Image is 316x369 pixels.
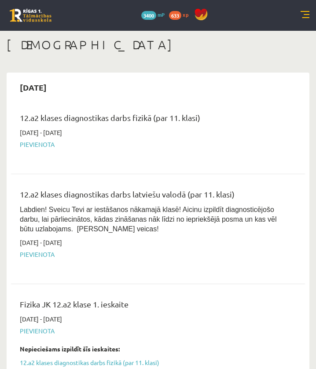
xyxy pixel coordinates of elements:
span: mP [158,11,165,18]
span: Pievienota [20,326,283,336]
h1: [DEMOGRAPHIC_DATA] [7,37,309,52]
span: [DATE] - [DATE] [20,128,62,137]
span: 3400 [141,11,156,20]
div: 12.a2 klases diagnostikas darbs latviešu valodā (par 11. klasi) [20,188,283,205]
div: Nepieciešams izpildīt šīs ieskaites: [20,344,283,354]
span: xp [183,11,188,18]
div: Fizika JK 12.a2 klase 1. ieskaite [20,298,283,314]
span: Pievienota [20,140,283,149]
h2: [DATE] [11,77,55,98]
span: Pievienota [20,250,283,259]
div: 12.a2 klases diagnostikas darbs fizikā (par 11. klasi) [20,112,283,128]
span: [DATE] - [DATE] [20,314,62,324]
span: 633 [169,11,181,20]
span: [DATE] - [DATE] [20,238,62,247]
a: Rīgas 1. Tālmācības vidusskola [10,9,51,22]
a: 633 xp [169,11,193,18]
a: 12.a2 klases diagnostikas darbs fizikā (par 11. klasi) [20,358,283,367]
span: Labdien! Sveicu Tevi ar iestāšanos nākamajā klasē! Aicinu izpildīt diagnosticējošo darbu, lai pār... [20,206,276,233]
